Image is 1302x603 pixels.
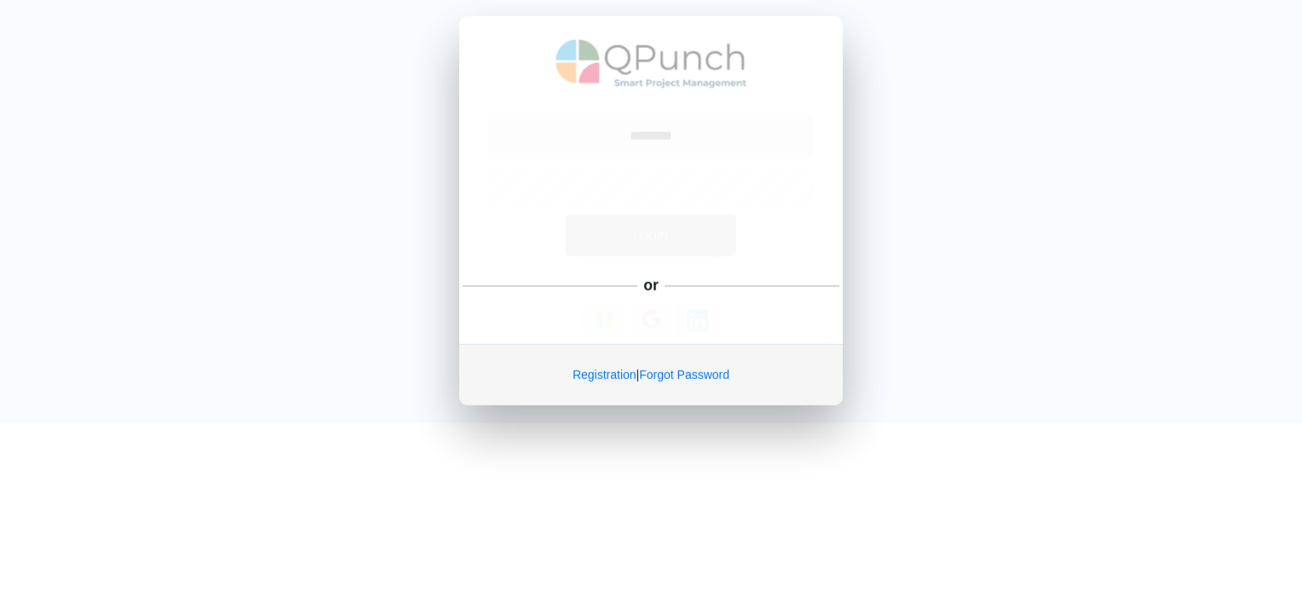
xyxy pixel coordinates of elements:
a: Registration [573,369,637,382]
a: Forgot Password [639,369,729,382]
img: QPunch [556,34,747,95]
h5: or [641,274,662,298]
button: Continue With LinkedIn [675,305,720,338]
button: Continue With Google [631,304,672,339]
button: Continue With Microsoft Azure [582,305,627,338]
button: Login [566,215,736,258]
img: Loading... [687,311,708,332]
span: Login [634,230,668,243]
img: Loading... [594,311,615,332]
div: | [459,345,843,406]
